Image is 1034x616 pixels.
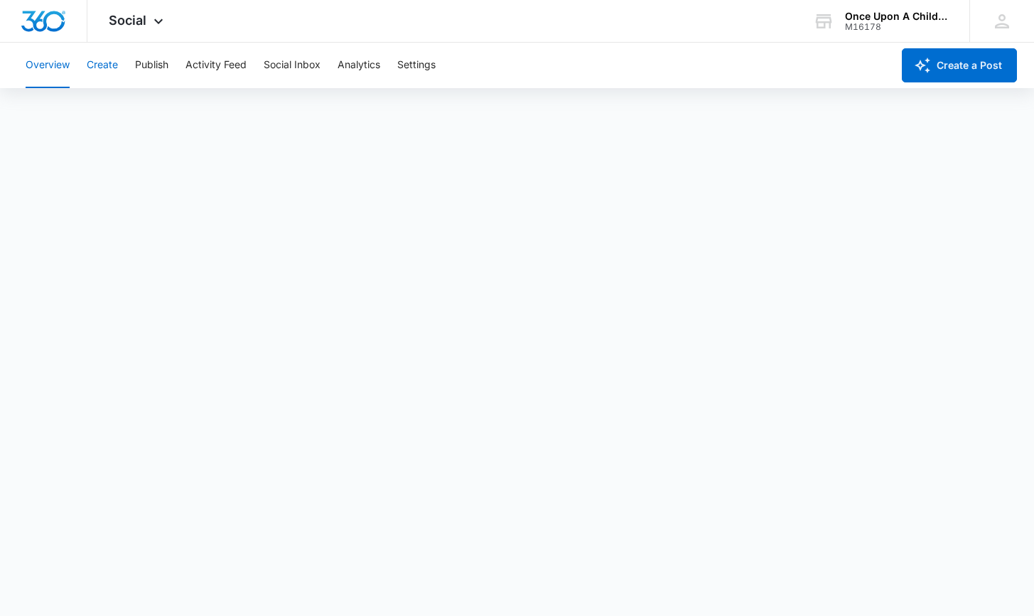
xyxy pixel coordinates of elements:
[264,43,321,88] button: Social Inbox
[338,43,380,88] button: Analytics
[902,48,1017,82] button: Create a Post
[135,43,168,88] button: Publish
[87,43,118,88] button: Create
[26,43,70,88] button: Overview
[845,11,949,22] div: account name
[185,43,247,88] button: Activity Feed
[109,13,146,28] span: Social
[397,43,436,88] button: Settings
[845,22,949,32] div: account id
